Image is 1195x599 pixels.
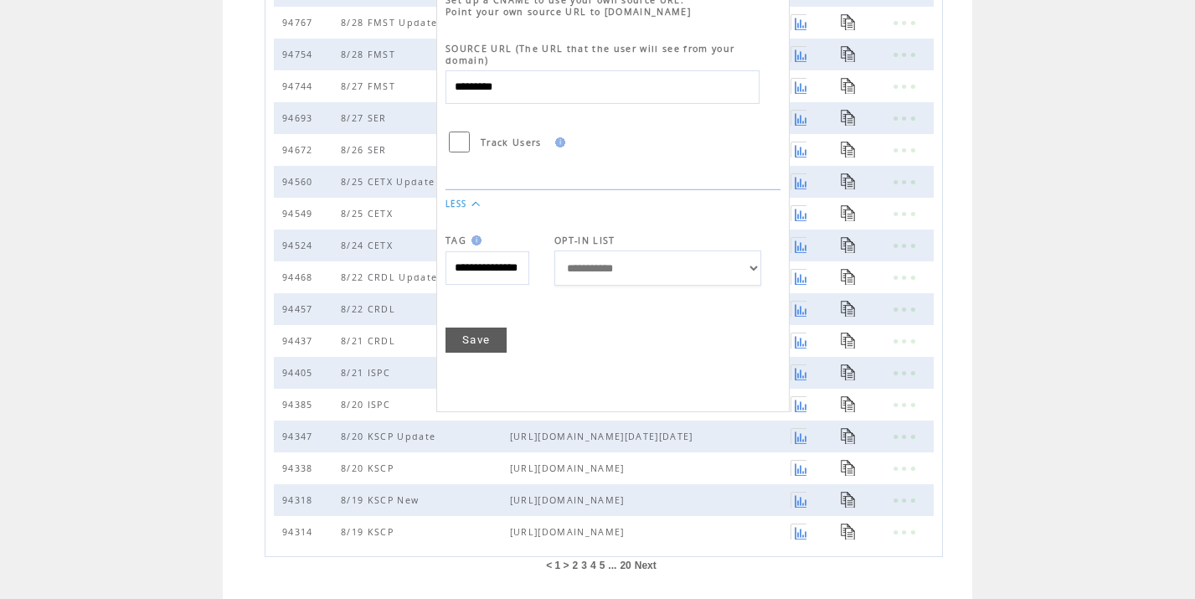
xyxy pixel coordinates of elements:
span: 8/20 KSCP Update [341,431,440,442]
span: 8/20 ISPC [341,399,394,411]
a: Click to copy URL for text blast to clipboard [841,524,857,540]
a: 5 [600,560,605,571]
a: Click to copy URL for text blast to clipboard [841,492,857,508]
span: https://myemail.constantcontact.com/Low-Float--NASDAQ--KSCP--Goes-Green-Immediately-Wednesday--To... [510,431,791,442]
span: 94437 [282,335,317,347]
a: Click to view a graph [791,301,806,317]
span: TAG [446,235,466,246]
a: 4 [590,560,596,571]
span: 8/19 KSCP New [341,494,423,506]
span: 94457 [282,303,317,315]
a: Click to view a graph [791,333,806,349]
a: Click to copy URL for text blast to clipboard [841,428,857,444]
span: Track Users [481,137,542,148]
img: help.gif [466,235,482,245]
a: Click to copy URL for text blast to clipboard [841,301,857,317]
span: 94385 [282,399,317,411]
a: Click to copy URL for text blast to clipboard [841,460,857,476]
span: 94338 [282,462,317,474]
a: Click to view a graph [791,428,806,444]
span: 94318 [282,494,317,506]
a: 20 [620,560,631,571]
span: 8/21 CRDL [341,335,399,347]
span: 8/19 KSCP [341,526,398,538]
a: Click to copy URL for text blast to clipboard [841,333,857,349]
a: LESS [446,199,466,209]
a: 2 [573,560,579,571]
span: OPT-IN LIST [554,235,616,246]
a: 3 [581,560,587,571]
img: help.gif [550,137,565,147]
span: 94405 [282,367,317,379]
a: Click to view a graph [791,460,806,476]
a: Save [446,328,507,353]
a: Click to view a graph [791,492,806,508]
span: 8/20 KSCP [341,462,398,474]
a: Click to view a graph [791,524,806,540]
span: SOURCE URL (The URL that the user will see from your domain) [446,43,734,66]
span: 8/21 ISPC [341,367,394,379]
a: Click to view a graph [791,396,806,412]
span: https://myemail.constantcontact.com/Low-Float--NASDAQ--KSCP--Crushes-2025-With-New-Contracts--Sal... [510,526,791,538]
span: ... [608,560,616,571]
a: Next [635,560,657,571]
span: Point your own source URL to [DOMAIN_NAME] [446,6,691,18]
span: https://myemail.constantcontact.com/-NASDAQ--KSCP--Lays-Claim-To-A-Top-Watchlist-Spot-Behind-5-Po... [510,462,791,474]
a: Click to copy URL for text blast to clipboard [841,396,857,412]
a: Click to view a graph [791,364,806,380]
span: 94314 [282,526,317,538]
a: Click to copy URL for text blast to clipboard [841,364,857,380]
span: https://myemail.constantcontact.com/Low-Float--NASDAQ--KSCP--Crushes-2025-With-New-Contracts--Sal... [510,494,791,506]
span: 8/22 CRDL [341,303,399,315]
span: < 1 > [546,560,569,571]
span: 94347 [282,431,317,442]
